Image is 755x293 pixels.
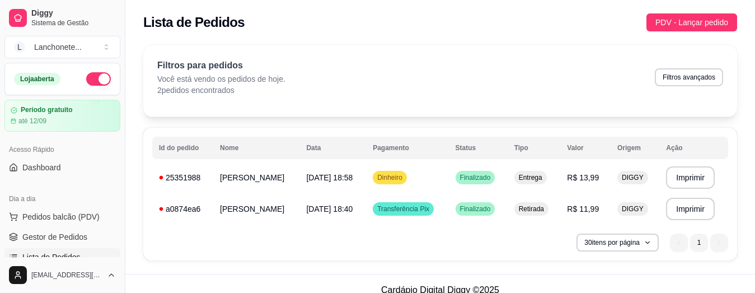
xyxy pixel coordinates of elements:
[666,198,715,220] button: Imprimir
[666,166,715,189] button: Imprimir
[560,137,611,159] th: Valor
[366,137,448,159] th: Pagamento
[4,4,120,31] a: DiggySistema de Gestão
[34,41,82,53] div: Lanchonete ...
[299,137,366,159] th: Data
[14,41,25,53] span: L
[213,162,299,193] td: [PERSON_NAME]
[458,204,493,213] span: Finalizado
[21,106,73,114] article: Período gratuito
[159,172,207,183] div: 25351988
[4,228,120,246] a: Gestor de Pedidos
[4,248,120,266] a: Lista de Pedidos
[22,211,100,222] span: Pedidos balcão (PDV)
[4,36,120,58] button: Select a team
[14,73,60,85] div: Loja aberta
[517,173,545,182] span: Entrega
[620,204,646,213] span: DIGGY
[22,231,87,243] span: Gestor de Pedidos
[86,72,111,86] button: Alterar Status
[18,117,46,125] article: até 12/09
[611,137,659,159] th: Origem
[152,137,213,159] th: Id do pedido
[517,204,546,213] span: Retirada
[458,173,493,182] span: Finalizado
[620,173,646,182] span: DIGGY
[306,173,353,182] span: [DATE] 18:58
[22,162,61,173] span: Dashboard
[576,234,659,252] button: 30itens por página
[4,100,120,132] a: Período gratuitoaté 12/09
[213,193,299,225] td: [PERSON_NAME]
[449,137,508,159] th: Status
[567,173,599,182] span: R$ 13,99
[31,18,116,27] span: Sistema de Gestão
[213,137,299,159] th: Nome
[4,190,120,208] div: Dia a dia
[567,204,599,213] span: R$ 11,99
[4,208,120,226] button: Pedidos balcão (PDV)
[306,204,353,213] span: [DATE] 18:40
[655,68,723,86] button: Filtros avançados
[22,252,81,263] span: Lista de Pedidos
[659,137,728,159] th: Ação
[655,16,728,29] span: PDV - Lançar pedido
[4,159,120,176] a: Dashboard
[4,141,120,159] div: Acesso Rápido
[375,204,432,213] span: Transferência Pix
[4,262,120,289] button: [EMAIL_ADDRESS][DOMAIN_NAME]
[508,137,561,159] th: Tipo
[646,13,737,31] button: PDV - Lançar pedido
[690,234,708,252] li: pagination item 1 active
[143,13,245,31] h2: Lista de Pedidos
[157,59,285,72] p: Filtros para pedidos
[157,85,285,96] p: 2 pedidos encontrados
[159,203,207,215] div: a0874ea6
[664,228,734,257] nav: pagination navigation
[31,8,116,18] span: Diggy
[31,271,102,280] span: [EMAIL_ADDRESS][DOMAIN_NAME]
[157,73,285,85] p: Você está vendo os pedidos de hoje.
[375,173,405,182] span: Dinheiro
